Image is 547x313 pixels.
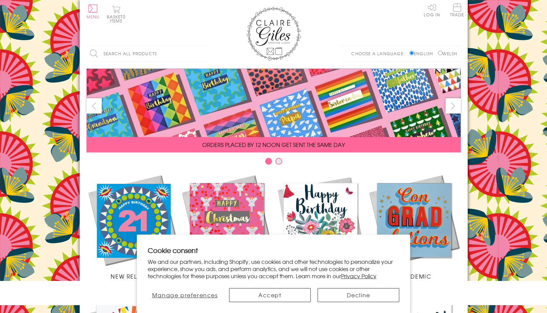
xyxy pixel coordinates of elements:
[409,50,436,57] label: English
[397,272,432,280] span: Academic
[367,173,461,280] a: Academic
[229,288,311,302] button: Accept
[438,51,443,55] input: Welsh
[86,14,100,20] span: Menu
[86,173,180,280] a: New Releases
[148,288,222,302] button: Manage preferences
[409,51,414,55] input: English
[318,288,399,302] button: Decline
[202,140,345,149] span: ORDERS PLACED BY 12 NOON GET SENT THE SAME DAY
[86,98,102,114] button: prev
[86,4,100,19] button: Menu
[148,245,400,255] h2: Cookie consent
[446,98,461,114] button: next
[351,50,408,57] p: Choose a language:
[265,158,272,165] button: Carousel Page 1 (Current Slide)
[438,50,457,57] label: Welsh
[199,46,206,61] input: Search
[110,14,126,24] span: 0 items
[148,258,400,279] p: We and our partners, including Shopify, use cookies and other technologies to personalize your ex...
[86,46,206,61] input: Search all products
[274,173,367,280] a: Birthdays
[450,3,464,18] a: Trade
[450,3,464,17] span: Trade
[180,173,274,280] a: Christmas
[107,5,126,23] button: Basket0 items
[341,272,376,280] a: Privacy Policy
[424,3,440,17] a: Log In
[86,158,461,168] div: Carousel Pagination
[111,272,155,280] span: New Releases
[275,158,282,165] button: Carousel Page 2
[246,7,301,61] img: Claire Giles Greetings Cards
[152,291,218,299] span: Manage preferences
